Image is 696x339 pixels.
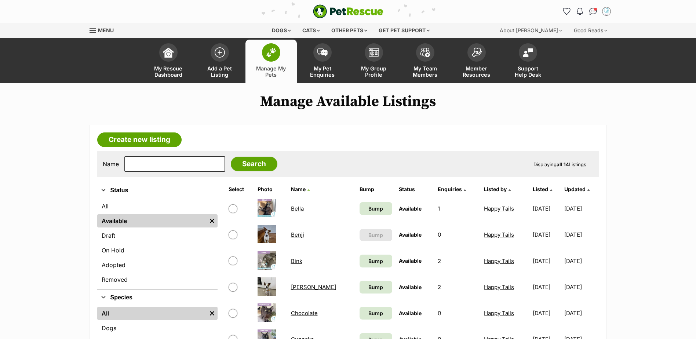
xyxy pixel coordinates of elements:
[207,307,218,320] a: Remove filter
[484,258,514,265] a: Happy Tails
[564,274,598,300] td: [DATE]
[564,222,598,247] td: [DATE]
[409,65,442,78] span: My Team Members
[313,4,383,18] img: logo-e224e6f780fb5917bec1dbf3a21bbac754714ae5b6737aabdf751b685950b380.svg
[360,255,392,267] a: Bump
[530,222,564,247] td: [DATE]
[564,186,590,192] a: Updated
[564,196,598,221] td: [DATE]
[97,229,218,242] a: Draft
[90,23,119,36] a: Menu
[97,307,207,320] a: All
[357,183,395,195] th: Bump
[435,300,480,326] td: 0
[291,310,318,317] a: Chocolate
[533,161,586,167] span: Displaying Listings
[326,23,372,38] div: Other pets
[530,300,564,326] td: [DATE]
[152,65,185,78] span: My Rescue Dashboard
[484,186,511,192] a: Listed by
[460,65,493,78] span: Member Resources
[438,186,466,192] a: Enquiries
[297,23,325,38] div: Cats
[97,186,218,195] button: Status
[163,47,174,58] img: dashboard-icon-eb2f2d2d3e046f16d808141f083e7271f6b2e854fb5c12c21221c1fb7104beca.svg
[373,23,435,38] div: Get pet support
[306,65,339,78] span: My Pet Enquiries
[291,205,304,212] a: Bella
[564,186,586,192] span: Updated
[435,196,480,221] td: 1
[348,40,400,83] a: My Group Profile
[255,183,287,195] th: Photo
[561,6,573,17] a: Favourites
[297,40,348,83] a: My Pet Enquiries
[569,23,612,38] div: Good Reads
[207,214,218,227] a: Remove filter
[574,6,586,17] button: Notifications
[396,183,434,195] th: Status
[557,161,569,167] strong: all 14
[484,310,514,317] a: Happy Tails
[471,47,482,57] img: member-resources-icon-8e73f808a243e03378d46382f2149f9095a855e16c252ad45f914b54edf8863c.svg
[564,248,598,274] td: [DATE]
[533,186,552,192] a: Listed
[97,132,182,147] a: Create new listing
[98,27,114,33] span: Menu
[291,258,302,265] a: Bink
[561,6,612,17] ul: Account quick links
[511,65,544,78] span: Support Help Desk
[368,205,383,212] span: Bump
[399,232,422,238] span: Available
[266,48,276,57] img: manage-my-pets-icon-02211641906a0b7f246fdf0571729dbe1e7629f14944591b6c1af311fb30b64b.svg
[357,65,390,78] span: My Group Profile
[435,248,480,274] td: 2
[587,6,599,17] a: Conversations
[368,309,383,317] span: Bump
[143,40,194,83] a: My Rescue Dashboard
[484,186,507,192] span: Listed by
[97,273,218,286] a: Removed
[360,281,392,294] a: Bump
[226,183,254,195] th: Select
[530,196,564,221] td: [DATE]
[97,293,218,302] button: Species
[601,6,612,17] button: My account
[420,48,430,57] img: team-members-icon-5396bd8760b3fe7c0b43da4ab00e1e3bb1a5d9ba89233759b79545d2d3fc5d0d.svg
[564,300,598,326] td: [DATE]
[399,258,422,264] span: Available
[399,284,422,290] span: Available
[291,186,310,192] a: Name
[245,40,297,83] a: Manage My Pets
[103,161,119,167] label: Name
[533,186,548,192] span: Listed
[603,8,610,15] img: Happy Tails profile pic
[291,186,306,192] span: Name
[530,248,564,274] td: [DATE]
[97,321,218,335] a: Dogs
[97,198,218,289] div: Status
[435,222,480,247] td: 0
[291,284,336,291] a: [PERSON_NAME]
[589,8,597,15] img: chat-41dd97257d64d25036548639549fe6c8038ab92f7586957e7f3b1b290dea8141.svg
[369,48,379,57] img: group-profile-icon-3fa3cf56718a62981997c0bc7e787c4b2cf8bcc04b72c1350f741eb67cf2f40e.svg
[215,47,225,58] img: add-pet-listing-icon-0afa8454b4691262ce3f59096e99ab1cd57d4a30225e0717b998d2c9b9846f56.svg
[97,258,218,271] a: Adopted
[97,214,207,227] a: Available
[267,23,296,38] div: Dogs
[368,283,383,291] span: Bump
[360,307,392,320] a: Bump
[495,23,567,38] div: About [PERSON_NAME]
[231,157,277,171] input: Search
[368,257,383,265] span: Bump
[484,231,514,238] a: Happy Tails
[255,65,288,78] span: Manage My Pets
[502,40,554,83] a: Support Help Desk
[435,274,480,300] td: 2
[523,48,533,57] img: help-desk-icon-fdf02630f3aa405de69fd3d07c3f3aa587a6932b1a1747fa1d2bba05be0121f9.svg
[97,200,218,213] a: All
[399,310,422,316] span: Available
[360,202,392,215] a: Bump
[484,205,514,212] a: Happy Tails
[399,205,422,212] span: Available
